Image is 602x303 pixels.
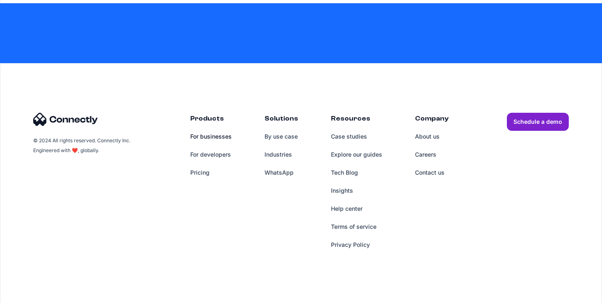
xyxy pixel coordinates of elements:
[190,164,232,182] a: Pricing
[331,164,382,182] a: Tech Blog
[265,164,298,182] a: WhatsApp
[10,59,30,66] span: Español
[331,182,382,200] a: Insights
[415,113,449,128] div: Company
[190,113,232,128] div: Products
[331,218,382,236] a: Terms of service
[10,71,35,77] span: Português
[507,113,569,131] a: Schedule a demo
[8,289,49,300] aside: Language selected: English
[265,128,298,146] a: By use case
[331,146,382,164] a: Explore our guides
[2,70,8,76] input: Português
[415,146,449,164] a: Careers
[265,113,298,128] div: Solutions
[33,113,98,126] img: Connectly Logo
[331,128,382,146] a: Case studies
[190,146,232,164] a: For developers
[33,136,132,155] div: © 2024 All rights reserved. Connectly Inc. Engineered with ❤️, globally.
[265,146,298,164] a: Industries
[331,113,382,128] div: Resources
[2,59,8,64] input: Español
[331,200,382,218] a: Help center
[331,236,382,254] a: Privacy Policy
[2,47,8,53] input: English
[10,48,28,55] span: English
[415,128,449,146] a: About us
[415,164,449,182] a: Contact us
[190,128,232,146] a: For businesses
[16,289,49,300] ul: Language list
